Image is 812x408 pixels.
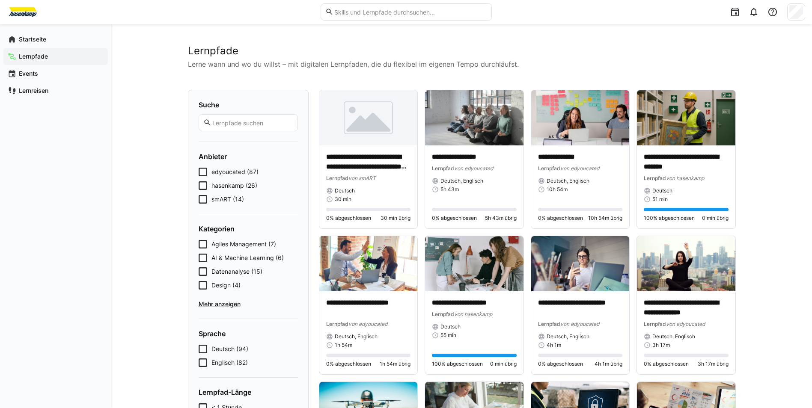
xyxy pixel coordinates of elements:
[335,196,351,203] span: 30 min
[652,333,695,340] span: Deutsch, Englisch
[547,333,589,340] span: Deutsch, Englisch
[188,59,736,69] p: Lerne wann und wo du willst – mit digitalen Lernpfaden, die du flexibel im eigenen Tempo durchläu...
[666,321,705,327] span: von edyoucated
[560,321,599,327] span: von edyoucated
[425,90,523,145] img: image
[547,342,561,349] span: 4h 1m
[199,152,298,161] h4: Anbieter
[637,90,735,145] img: image
[652,196,668,203] span: 51 min
[547,177,589,184] span: Deutsch, Englisch
[348,321,387,327] span: von edyoucated
[698,361,729,367] span: 3h 17m übrig
[326,361,371,367] span: 0% abgeschlossen
[211,345,248,353] span: Deutsch (94)
[485,215,517,222] span: 5h 43m übrig
[188,44,736,57] h2: Lernpfade
[432,311,454,317] span: Lernpfad
[652,342,670,349] span: 3h 17m
[199,300,298,308] span: Mehr anzeigen
[211,168,259,176] span: edyoucated (87)
[454,165,493,171] span: von edyoucated
[211,240,276,248] span: Agiles Management (7)
[560,165,599,171] span: von edyoucated
[702,215,729,222] span: 0 min übrig
[637,236,735,291] img: image
[319,90,418,145] img: image
[644,361,689,367] span: 0% abgeschlossen
[531,90,630,145] img: image
[211,195,244,204] span: smART (14)
[538,361,583,367] span: 0% abgeschlossen
[547,186,568,193] span: 10h 54m
[432,215,477,222] span: 0% abgeschlossen
[666,175,704,181] span: von hasenkamp
[199,101,298,109] h4: Suche
[425,236,523,291] img: image
[538,215,583,222] span: 0% abgeschlossen
[652,187,672,194] span: Deutsch
[326,215,371,222] span: 0% abgeschlossen
[531,236,630,291] img: image
[538,165,560,171] span: Lernpfad
[335,187,355,194] span: Deutsch
[440,332,456,339] span: 55 min
[644,215,695,222] span: 100% abgeschlossen
[211,281,241,290] span: Design (4)
[440,177,483,184] span: Deutsch, Englisch
[199,329,298,338] h4: Sprache
[432,165,454,171] span: Lernpfad
[348,175,376,181] span: von smART
[440,186,459,193] span: 5h 43m
[538,321,560,327] span: Lernpfad
[335,342,352,349] span: 1h 54m
[381,215,410,222] span: 30 min übrig
[644,175,666,181] span: Lernpfad
[333,8,487,16] input: Skills und Lernpfade durchsuchen…
[211,181,257,190] span: hasenkamp (26)
[644,321,666,327] span: Lernpfad
[211,119,293,127] input: Lernpfade suchen
[490,361,517,367] span: 0 min übrig
[211,254,284,262] span: AI & Machine Learning (6)
[595,361,622,367] span: 4h 1m übrig
[319,236,418,291] img: image
[440,323,461,330] span: Deutsch
[199,225,298,233] h4: Kategorien
[454,311,492,317] span: von hasenkamp
[335,333,378,340] span: Deutsch, Englisch
[211,358,248,367] span: Englisch (82)
[432,361,483,367] span: 100% abgeschlossen
[211,267,262,276] span: Datenanalyse (15)
[199,388,298,396] h4: Lernpfad-Länge
[326,321,348,327] span: Lernpfad
[588,215,622,222] span: 10h 54m übrig
[380,361,410,367] span: 1h 54m übrig
[326,175,348,181] span: Lernpfad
